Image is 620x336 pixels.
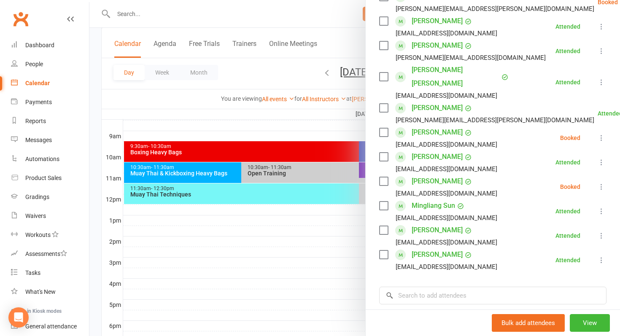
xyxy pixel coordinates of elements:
[11,74,89,93] a: Calendar
[25,250,67,257] div: Assessments
[25,212,46,219] div: Waivers
[25,288,56,295] div: What's New
[396,90,497,101] div: [EMAIL_ADDRESS][DOMAIN_NAME]
[555,79,580,85] div: Attended
[10,8,31,30] a: Clubworx
[555,233,580,239] div: Attended
[11,317,89,336] a: General attendance kiosk mode
[396,164,497,175] div: [EMAIL_ADDRESS][DOMAIN_NAME]
[25,137,52,143] div: Messages
[25,99,52,105] div: Payments
[25,231,51,238] div: Workouts
[25,194,49,200] div: Gradings
[412,126,463,139] a: [PERSON_NAME]
[555,24,580,30] div: Attended
[412,223,463,237] a: [PERSON_NAME]
[25,61,43,67] div: People
[11,169,89,188] a: Product Sales
[11,263,89,282] a: Tasks
[396,115,594,126] div: [PERSON_NAME][EMAIL_ADDRESS][PERSON_NAME][DOMAIN_NAME]
[25,323,77,330] div: General attendance
[11,55,89,74] a: People
[25,42,54,48] div: Dashboard
[25,269,40,276] div: Tasks
[560,184,580,190] div: Booked
[396,28,497,39] div: [EMAIL_ADDRESS][DOMAIN_NAME]
[396,52,546,63] div: [PERSON_NAME][EMAIL_ADDRESS][DOMAIN_NAME]
[25,80,50,86] div: Calendar
[412,248,463,261] a: [PERSON_NAME]
[492,314,565,332] button: Bulk add attendees
[379,287,607,304] input: Search to add attendees
[11,282,89,301] a: What's New
[555,208,580,214] div: Attended
[412,14,463,28] a: [PERSON_NAME]
[412,39,463,52] a: [PERSON_NAME]
[11,245,89,263] a: Assessments
[560,135,580,141] div: Booked
[25,175,62,181] div: Product Sales
[555,159,580,165] div: Attended
[11,188,89,207] a: Gradings
[396,212,497,223] div: [EMAIL_ADDRESS][DOMAIN_NAME]
[412,101,463,115] a: [PERSON_NAME]
[25,118,46,124] div: Reports
[412,175,463,188] a: [PERSON_NAME]
[11,207,89,226] a: Waivers
[11,131,89,150] a: Messages
[396,188,497,199] div: [EMAIL_ADDRESS][DOMAIN_NAME]
[396,139,497,150] div: [EMAIL_ADDRESS][DOMAIN_NAME]
[412,199,455,212] a: Mingliang Sun
[8,307,29,328] div: Open Intercom Messenger
[412,63,499,90] a: [PERSON_NAME] [PERSON_NAME]
[396,3,594,14] div: [PERSON_NAME][EMAIL_ADDRESS][PERSON_NAME][DOMAIN_NAME]
[25,156,59,162] div: Automations
[11,226,89,245] a: Workouts
[11,112,89,131] a: Reports
[11,150,89,169] a: Automations
[11,93,89,112] a: Payments
[570,314,610,332] button: View
[396,261,497,272] div: [EMAIL_ADDRESS][DOMAIN_NAME]
[555,48,580,54] div: Attended
[555,257,580,263] div: Attended
[396,237,497,248] div: [EMAIL_ADDRESS][DOMAIN_NAME]
[412,150,463,164] a: [PERSON_NAME]
[11,36,89,55] a: Dashboard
